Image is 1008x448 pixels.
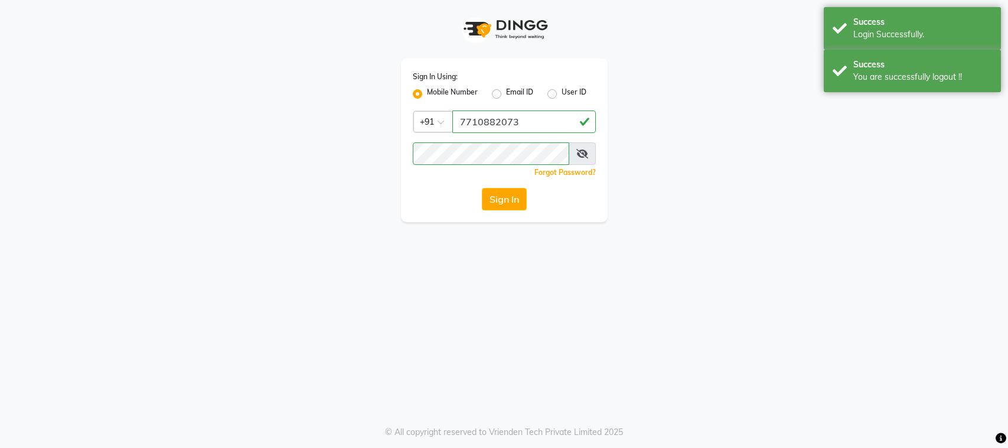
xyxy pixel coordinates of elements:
input: Username [413,142,569,165]
div: Success [853,16,992,28]
input: Username [452,111,596,133]
label: Sign In Using: [413,72,458,82]
div: You are successfully logout !! [853,71,992,83]
button: Sign In [482,188,527,210]
label: Mobile Number [427,87,478,101]
label: User ID [562,87,586,101]
label: Email ID [506,87,533,101]
div: Login Successfully. [853,28,992,41]
img: logo1.svg [457,12,552,47]
a: Forgot Password? [534,168,596,177]
div: Success [853,59,992,71]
